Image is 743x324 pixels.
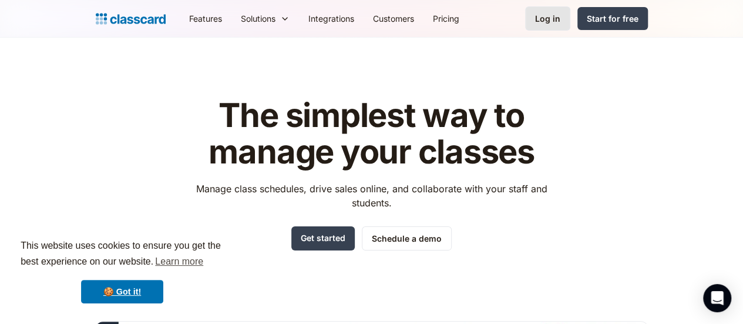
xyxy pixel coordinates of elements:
a: Features [180,5,231,32]
div: Solutions [231,5,299,32]
div: Open Intercom Messenger [703,284,731,312]
a: dismiss cookie message [81,280,163,303]
a: Get started [291,226,355,250]
a: Integrations [299,5,364,32]
a: Log in [525,6,570,31]
div: Log in [535,12,560,25]
a: home [96,11,166,27]
p: Manage class schedules, drive sales online, and collaborate with your staff and students. [185,182,558,210]
div: Solutions [241,12,275,25]
a: Customers [364,5,423,32]
a: Pricing [423,5,469,32]
h1: The simplest way to manage your classes [185,98,558,170]
span: This website uses cookies to ensure you get the best experience on our website. [21,239,224,270]
div: Start for free [587,12,638,25]
a: learn more about cookies [153,253,205,270]
a: Schedule a demo [362,226,452,250]
div: cookieconsent [9,228,235,315]
a: Start for free [577,7,648,30]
